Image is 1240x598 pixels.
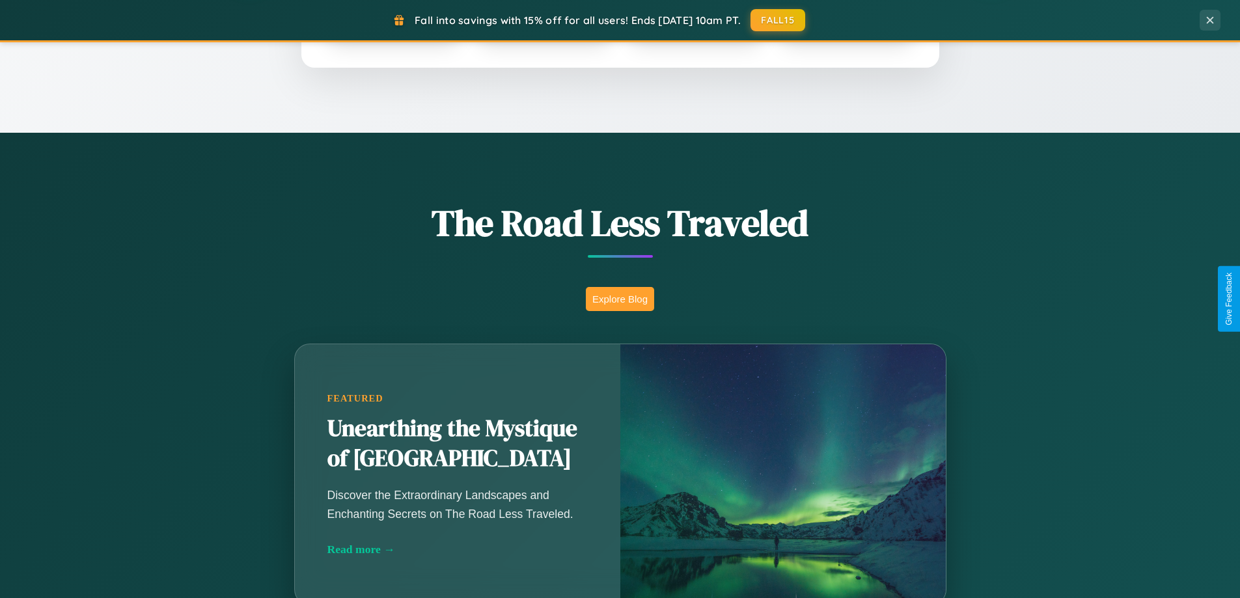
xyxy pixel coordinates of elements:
div: Give Feedback [1224,273,1233,325]
div: Read more → [327,543,588,556]
div: Featured [327,393,588,404]
p: Discover the Extraordinary Landscapes and Enchanting Secrets on The Road Less Traveled. [327,486,588,523]
button: FALL15 [751,9,805,31]
h1: The Road Less Traveled [230,198,1011,248]
h2: Unearthing the Mystique of [GEOGRAPHIC_DATA] [327,414,588,474]
span: Fall into savings with 15% off for all users! Ends [DATE] 10am PT. [415,14,741,27]
button: Explore Blog [586,287,654,311]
